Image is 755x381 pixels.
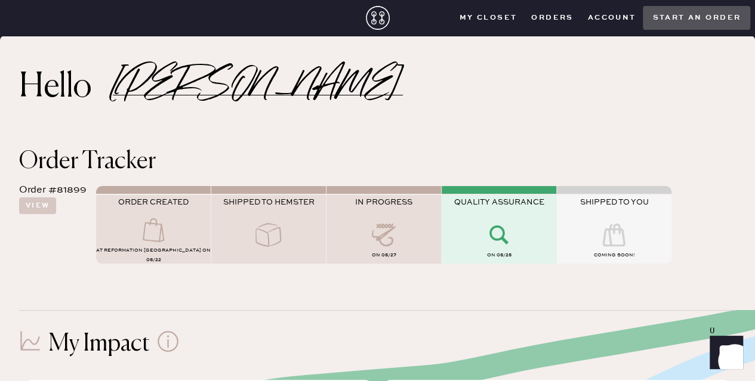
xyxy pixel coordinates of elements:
[581,9,643,27] button: Account
[19,197,56,214] button: View
[96,247,211,263] span: AT Reformation [GEOGRAPHIC_DATA] on 08/22
[372,252,396,258] span: on 08/27
[223,197,315,207] span: SHIPPED TO HEMSTER
[452,9,525,27] button: My Closet
[19,150,156,174] span: Order Tracker
[118,197,189,207] span: ORDER CREATED
[19,73,113,102] h2: Hello
[48,330,150,358] h1: My Impact
[355,197,412,207] span: IN PROGRESS
[594,252,634,258] span: COMING SOON!
[698,327,750,379] iframe: Front Chat
[113,80,403,95] h2: [PERSON_NAME]
[454,197,544,207] span: QUALITY ASSURANCE
[19,183,87,197] div: Order #81899
[580,197,649,207] span: SHIPPED TO YOU
[487,252,511,258] span: on 08/28
[643,6,750,30] button: Start an order
[524,9,580,27] button: Orders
